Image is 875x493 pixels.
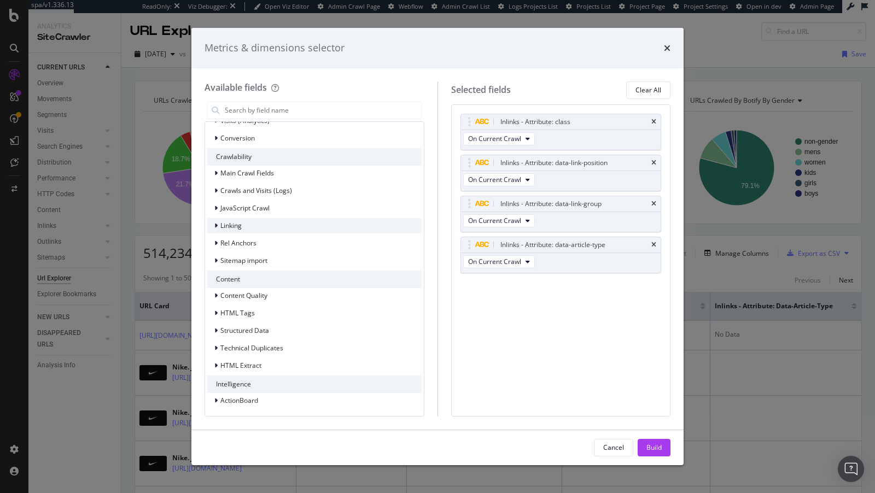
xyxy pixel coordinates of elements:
div: Open Intercom Messenger [838,456,864,482]
span: On Current Crawl [468,257,521,266]
button: Clear All [626,81,670,99]
span: On Current Crawl [468,175,521,184]
button: On Current Crawl [463,173,535,186]
div: Clear All [635,85,661,95]
span: HTML Tags [220,308,255,318]
button: Build [638,439,670,456]
span: Structured Data [220,326,269,335]
div: Inlinks - Attribute: data-link-position [500,157,608,168]
div: Cancel [603,443,624,452]
span: Crawls and Visits (Logs) [220,186,292,195]
span: Main Crawl Fields [220,168,274,178]
span: On Current Crawl [468,134,521,143]
div: Selected fields [451,84,511,96]
div: modal [191,28,684,465]
div: times [651,119,656,125]
input: Search by field name [224,102,422,119]
button: On Current Crawl [463,214,535,227]
div: times [651,160,656,166]
div: Intelligence [207,375,422,393]
div: Crawlability [207,148,422,166]
div: times [651,242,656,248]
div: Inlinks - Attribute: data-article-type [500,239,605,250]
div: Build [646,443,662,452]
div: times [651,201,656,207]
span: Linking [220,221,242,230]
div: Inlinks - Attribute: classtimesOn Current Crawl [460,114,662,150]
span: Sitemap import [220,256,267,265]
div: Inlinks - Attribute: data-link-grouptimesOn Current Crawl [460,196,662,232]
span: HTML Extract [220,361,261,370]
span: ActionBoard [220,396,258,405]
span: Content Quality [220,291,267,300]
span: Conversion [220,133,255,143]
button: On Current Crawl [463,255,535,268]
div: Metrics & dimensions selector [205,41,345,55]
span: JavaScript Crawl [220,203,270,213]
span: Technical Duplicates [220,343,283,353]
div: Inlinks - Attribute: data-link-positiontimesOn Current Crawl [460,155,662,191]
button: Cancel [594,439,633,456]
span: Rel Anchors [220,238,256,248]
div: Content [207,271,422,288]
div: Inlinks - Attribute: data-article-typetimesOn Current Crawl [460,237,662,273]
div: Inlinks - Attribute: data-link-group [500,198,602,209]
div: times [664,41,670,55]
div: Available fields [205,81,267,93]
div: Inlinks - Attribute: class [500,116,570,127]
span: On Current Crawl [468,216,521,225]
button: On Current Crawl [463,132,535,145]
